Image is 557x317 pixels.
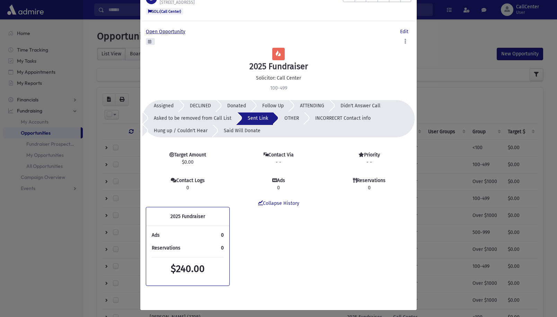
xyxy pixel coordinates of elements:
span: Open Opportunity [146,29,188,35]
a: Edit [400,28,411,35]
span: OTHER [284,115,299,121]
span: 0 [237,184,320,191]
a: Collapse History [258,200,299,206]
button: Follow Up [251,100,289,112]
button: Asked to be removed from Call List [142,112,236,125]
span: 0 [146,184,230,191]
strong: Reservations [357,178,386,183]
span: Said Will Donate [224,128,260,134]
p: Solicitor: Call Center [146,74,411,82]
span: SOL:(Call Center) [146,8,183,15]
p: 100-499 [146,84,411,92]
span: INCORRECRT Contact info [315,115,371,121]
span: Assigned [154,103,174,109]
button: Didn't Answer Call [329,100,385,112]
span: Ads [152,232,160,238]
strong: Contact Via [268,152,294,158]
span: DECLINED [190,103,211,109]
button: DECLINED [178,100,216,112]
button: ATTENDING [289,100,329,112]
a: 0 [221,232,224,238]
span: ATTENDING [300,103,324,109]
a: $240.00 [171,263,205,274]
strong: Contact Logs [176,178,205,183]
span: - - [366,159,372,165]
a: Open Opportunity [146,28,188,35]
a: 0 [221,245,224,251]
span: Follow Up [262,103,284,109]
strong: Ads [277,178,285,183]
span: Didn't Answer Call [341,103,380,109]
span: Reservations [152,245,180,251]
h4: 2025 Fundraiser [146,62,411,72]
span: Sent Link [248,115,268,121]
strong: Priority [364,152,380,158]
button: INCORRECRT Contact info [304,112,375,125]
span: Asked to be removed from Call List [154,115,231,121]
span: - - [276,159,281,165]
span: Edit [400,29,411,35]
button: Hung up / Couldn't Hear [142,125,212,137]
span: Donated [227,103,246,109]
button: Donated [216,100,251,112]
span: $0.00 [146,158,230,166]
span: 0 [327,184,411,191]
span: Hung up / Couldn't Hear [154,128,207,134]
button: Said Will Donate [212,125,265,137]
div: 2025 Fundraiser [146,207,229,226]
button: Assigned [142,100,178,112]
strong: Target Amount [174,152,206,158]
button: OTHER [273,112,304,125]
button: Sent Link [236,112,273,125]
